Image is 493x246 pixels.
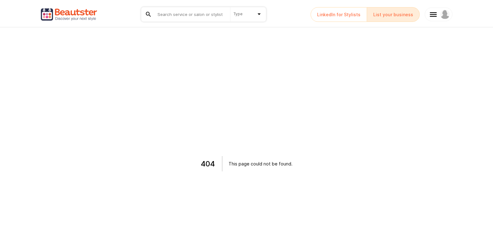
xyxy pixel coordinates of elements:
[311,7,367,22] a: LinkedIn for Stylists
[229,156,292,171] h2: This page could not be found .
[234,11,243,17] span: Type
[425,7,452,21] a: Beautster
[440,10,450,19] img: Beautster
[41,5,97,24] img: Beautster
[201,156,222,171] h1: 404
[367,7,420,22] a: List your business
[157,11,226,18] input: Search service or salon or stylist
